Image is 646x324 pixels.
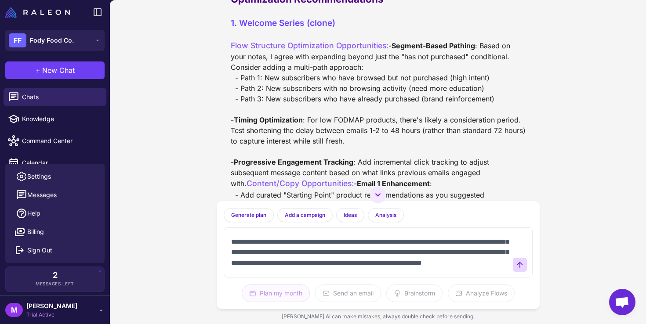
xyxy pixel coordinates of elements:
[30,36,74,45] span: Fody Food Co.
[231,41,388,50] span: Flow Structure Optimization Opportunities:
[26,311,77,319] span: Trial Active
[9,241,101,259] button: Sign Out
[375,211,396,219] span: Analysis
[392,41,475,50] strong: Segment-Based Pathing
[315,284,381,302] button: Send an email
[27,227,44,237] span: Billing
[36,281,74,287] span: Messages Left
[4,88,106,106] a: Chats
[217,309,540,324] div: [PERSON_NAME] AI can make mistakes, always double check before sending.
[4,132,106,150] a: Command Center
[9,186,101,204] button: Messages
[5,30,105,51] button: FFFody Food Co.
[609,289,635,315] a: Open chat
[448,284,515,302] button: Analyze Flows
[5,7,70,18] img: Raleon Logo
[285,211,325,219] span: Add a campaign
[231,18,335,28] span: 1. Welcome Series (clone)
[22,136,99,146] span: Command Center
[234,158,353,166] strong: Progressive Engagement Tracking
[22,158,99,168] span: Calendar
[42,65,75,76] span: New Chat
[22,92,99,102] span: Chats
[277,208,333,222] button: Add a campaign
[27,190,57,200] span: Messages
[224,208,274,222] button: Generate plan
[386,284,443,302] button: Brainstorm
[27,209,40,218] span: Help
[53,271,58,279] span: 2
[357,179,430,188] strong: Email 1 Enhancement
[4,154,106,172] a: Calendar
[27,172,51,181] span: Settings
[27,245,52,255] span: Sign Out
[36,65,40,76] span: +
[242,284,310,302] button: Plan my month
[5,61,105,79] button: +New Chat
[4,110,106,128] a: Knowledge
[9,204,101,223] a: Help
[231,211,266,219] span: Generate plan
[368,208,404,222] button: Analysis
[234,115,303,124] strong: Timing Optimization
[247,179,354,188] span: Content/Copy Opportunities:
[344,211,357,219] span: Ideas
[26,301,77,311] span: [PERSON_NAME]
[5,303,23,317] div: M
[336,208,364,222] button: Ideas
[9,33,26,47] div: FF
[22,114,99,124] span: Knowledge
